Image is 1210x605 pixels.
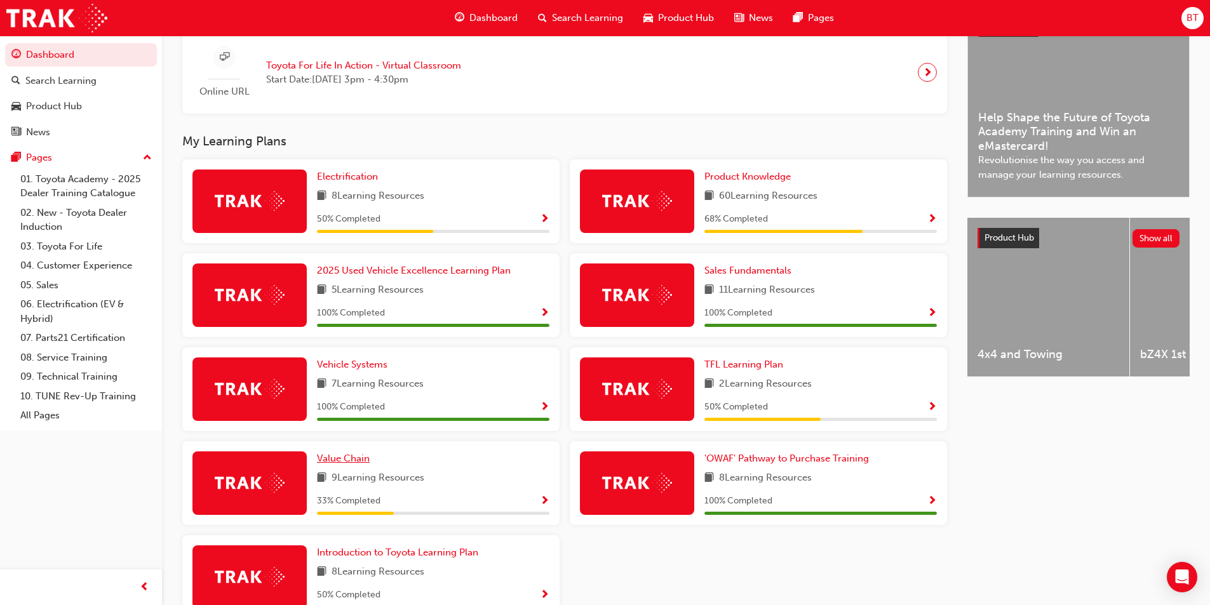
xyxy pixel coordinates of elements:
a: Product Knowledge [704,170,796,184]
a: Introduction to Toyota Learning Plan [317,545,483,560]
a: Product Hub [5,95,157,118]
a: 07. Parts21 Certification [15,328,157,348]
img: Trak [215,567,285,587]
button: Pages [5,146,157,170]
a: Value Chain [317,451,375,466]
img: Trak [602,473,672,493]
a: 4x4 and Towing [967,218,1129,376]
span: 9 Learning Resources [332,470,424,486]
span: Show Progress [540,308,549,319]
a: Online URLToyota For Life In Action - Virtual ClassroomStart Date:[DATE] 3pm - 4:30pm [192,41,937,104]
span: book-icon [704,283,714,298]
span: 8 Learning Resources [719,470,812,486]
span: TFL Learning Plan [704,359,783,370]
span: Show Progress [540,590,549,601]
button: Show Progress [540,399,549,415]
span: pages-icon [793,10,803,26]
div: Search Learning [25,74,97,88]
a: 09. Technical Training [15,367,157,387]
span: 8 Learning Resources [332,189,424,204]
a: Search Learning [5,69,157,93]
a: search-iconSearch Learning [528,5,633,31]
span: 5 Learning Resources [332,283,424,298]
button: Show Progress [927,399,937,415]
img: Trak [602,379,672,399]
span: Pages [808,11,834,25]
img: Trak [215,285,285,305]
span: Dashboard [469,11,518,25]
span: search-icon [11,76,20,87]
span: Product Knowledge [704,171,791,182]
a: guage-iconDashboard [445,5,528,31]
button: Show Progress [540,211,549,227]
span: 100 % Completed [704,306,772,321]
span: Product Hub [985,232,1034,243]
span: Introduction to Toyota Learning Plan [317,547,478,558]
span: Vehicle Systems [317,359,387,370]
span: BT [1186,11,1199,25]
a: Electrification [317,170,383,184]
div: News [26,125,50,140]
a: 06. Electrification (EV & Hybrid) [15,295,157,328]
span: next-icon [923,63,932,81]
button: Show Progress [540,305,549,321]
button: DashboardSearch LearningProduct HubNews [5,41,157,146]
span: Show Progress [927,308,937,319]
a: Vehicle Systems [317,357,393,372]
span: Show Progress [927,496,937,507]
span: 50 % Completed [704,400,768,415]
span: guage-icon [11,50,21,61]
a: Product HubShow all [978,228,1180,248]
span: book-icon [704,470,714,486]
span: Show Progress [540,496,549,507]
span: book-icon [704,189,714,204]
a: 04. Customer Experience [15,256,157,276]
a: 'OWAF' Pathway to Purchase Training [704,451,874,466]
a: news-iconNews [724,5,783,31]
span: Toyota For Life In Action - Virtual Classroom [266,58,461,73]
span: Help Shape the Future of Toyota Academy Training and Win an eMastercard! [978,110,1179,154]
span: Search Learning [552,11,623,25]
h3: My Learning Plans [182,134,947,149]
span: Show Progress [540,402,549,413]
span: 50 % Completed [317,588,380,602]
a: 05. Sales [15,276,157,295]
a: 03. Toyota For Life [15,237,157,256]
a: pages-iconPages [783,5,844,31]
span: News [749,11,773,25]
span: guage-icon [455,10,464,26]
span: 4x4 and Towing [978,347,1119,362]
span: 2025 Used Vehicle Excellence Learning Plan [317,265,511,276]
button: Show all [1133,229,1180,248]
button: Show Progress [927,211,937,227]
img: Trak [602,285,672,305]
div: Open Intercom Messenger [1167,562,1197,592]
span: book-icon [704,376,714,392]
img: Trak [602,191,672,211]
span: Show Progress [540,214,549,225]
span: prev-icon [140,580,149,595]
span: search-icon [538,10,547,26]
a: 01. Toyota Academy - 2025 Dealer Training Catalogue [15,170,157,203]
a: 10. TUNE Rev-Up Training [15,387,157,406]
span: 50 % Completed [317,212,380,227]
span: book-icon [317,189,326,204]
a: 2025 Used Vehicle Excellence Learning Plan [317,263,516,278]
div: Product Hub [26,99,82,114]
button: Show Progress [540,587,549,603]
span: 7 Learning Resources [332,376,424,392]
span: Sales Fundamentals [704,265,791,276]
span: book-icon [317,376,326,392]
span: pages-icon [11,152,21,164]
span: 2 Learning Resources [719,376,812,392]
span: 100 % Completed [317,400,385,415]
span: book-icon [317,283,326,298]
span: news-icon [11,127,21,138]
button: BT [1181,7,1204,29]
span: sessionType_ONLINE_URL-icon [220,50,229,65]
span: Show Progress [927,402,937,413]
span: book-icon [317,470,326,486]
span: 'OWAF' Pathway to Purchase Training [704,453,869,464]
span: Start Date: [DATE] 3pm - 4:30pm [266,72,461,87]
